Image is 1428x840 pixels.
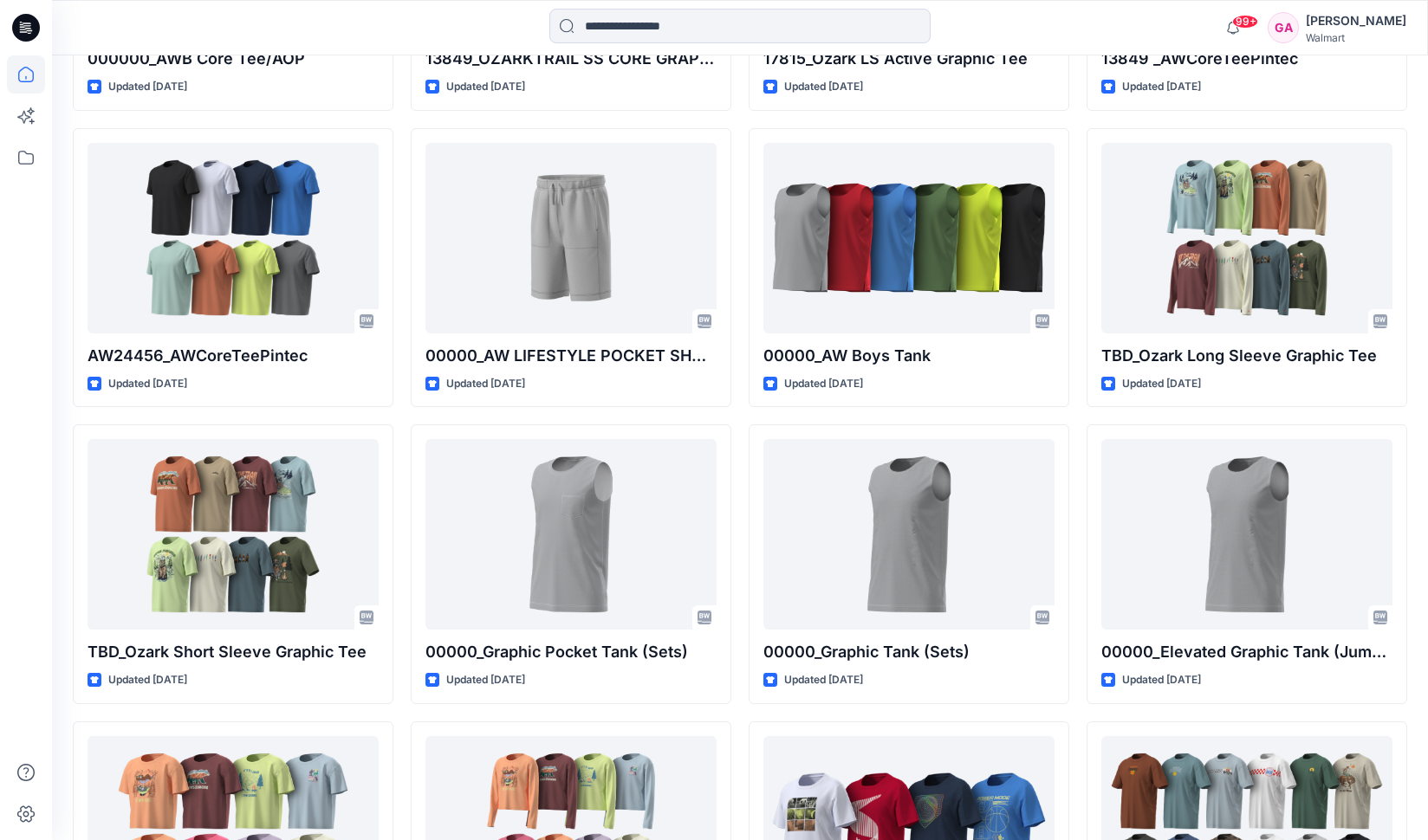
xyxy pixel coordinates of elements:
p: 000000_AWB Core Tee/AOP [88,47,379,71]
p: Updated [DATE] [108,671,187,689]
p: Updated [DATE] [1122,375,1201,393]
a: 00000_Graphic Tank (Sets) [763,439,1055,630]
p: 00000_AW LIFESTYLE POCKET SHORT [425,344,717,368]
p: 00000_AW Boys Tank [763,344,1055,368]
span: 99+ [1232,15,1258,29]
p: Updated [DATE] [784,671,863,689]
div: Walmart [1306,31,1406,44]
p: 13849_OZARKTRAIL SS CORE GRAPHIC TEE_WRT22755 [425,47,717,71]
p: 00000_Elevated Graphic Tank (Jumbo Screens) [1101,640,1392,664]
a: TBD_Ozark Short Sleeve Graphic Tee [88,439,379,630]
p: Updated [DATE] [108,78,187,96]
p: 00000_Graphic Tank (Sets) [763,640,1055,664]
a: 00000_AW Boys Tank [763,143,1055,333]
p: Updated [DATE] [784,78,863,96]
p: TBD_Ozark Short Sleeve Graphic Tee [88,640,379,664]
a: 00000_Elevated Graphic Tank (Jumbo Screens) [1101,439,1392,630]
p: Updated [DATE] [108,375,187,393]
p: 13849 _AWCoreTeePintec [1101,47,1392,71]
div: [PERSON_NAME] [1306,10,1406,31]
p: 17815_Ozark LS Active Graphic Tee [763,47,1055,71]
a: TBD_Ozark Long Sleeve Graphic Tee [1101,143,1392,333]
a: 00000_AW LIFESTYLE POCKET SHORT [425,143,717,333]
p: 00000_Graphic Pocket Tank (Sets) [425,640,717,664]
p: TBD_Ozark Long Sleeve Graphic Tee [1101,344,1392,368]
p: Updated [DATE] [446,671,525,689]
p: Updated [DATE] [1122,671,1201,689]
p: Updated [DATE] [446,78,525,96]
a: 00000_Graphic Pocket Tank (Sets) [425,439,717,630]
p: Updated [DATE] [446,375,525,393]
p: AW24456_AWCoreTeePintec [88,344,379,368]
p: Updated [DATE] [784,375,863,393]
div: GA [1268,12,1299,43]
p: Updated [DATE] [1122,78,1201,96]
a: AW24456_AWCoreTeePintec [88,143,379,333]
